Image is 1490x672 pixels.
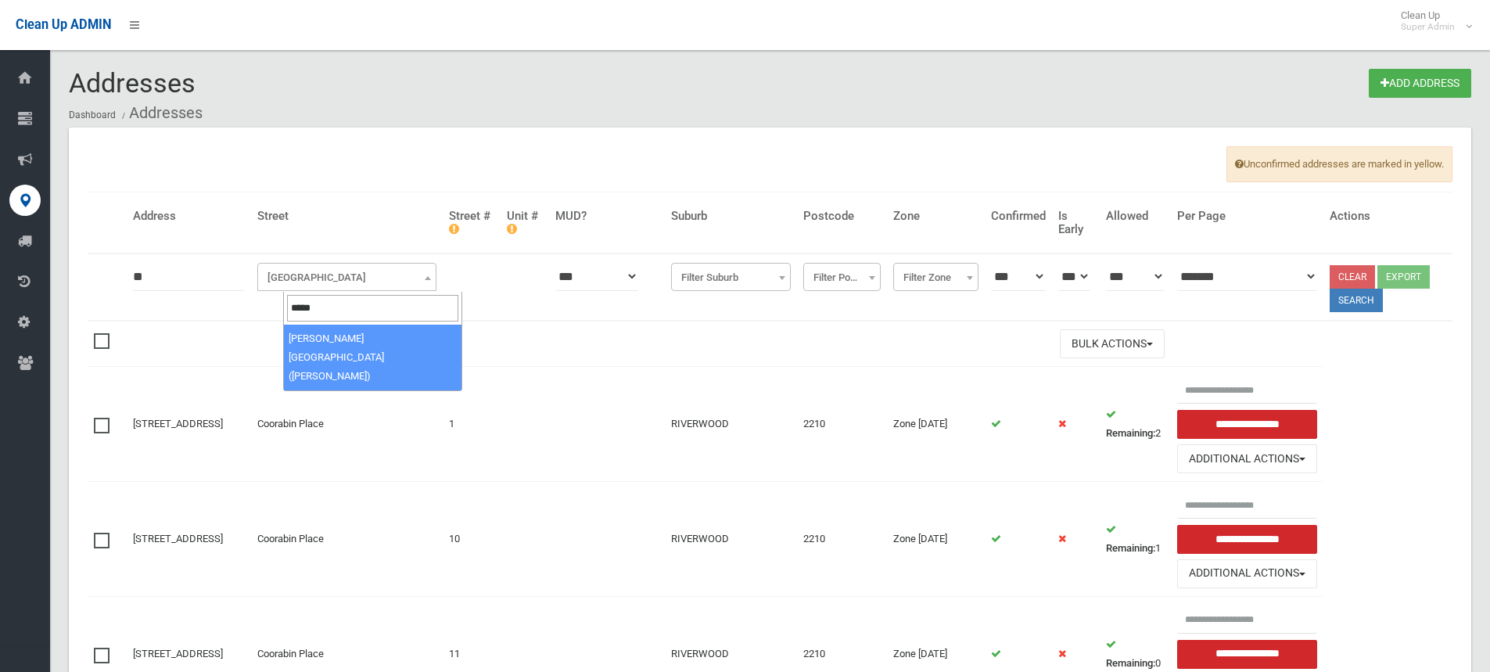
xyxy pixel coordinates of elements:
[284,325,461,390] li: [PERSON_NAME][GEOGRAPHIC_DATA] ([PERSON_NAME])
[118,99,203,128] li: Addresses
[1377,265,1430,289] button: Export
[807,267,877,289] span: Filter Postcode
[1106,210,1164,223] h4: Allowed
[133,648,223,659] a: [STREET_ADDRESS]
[1330,289,1383,312] button: Search
[1060,329,1165,358] button: Bulk Actions
[133,210,245,223] h4: Address
[1177,559,1318,588] button: Additional Actions
[261,267,433,289] span: Filter Street
[893,263,978,291] span: Filter Zone
[443,482,501,597] td: 10
[1401,21,1455,33] small: Super Admin
[257,210,436,223] h4: Street
[1330,210,1446,223] h4: Actions
[1100,482,1170,597] td: 1
[251,367,443,482] td: Coorabin Place
[443,367,501,482] td: 1
[133,418,223,429] a: [STREET_ADDRESS]
[665,367,797,482] td: RIVERWOOD
[69,67,196,99] span: Addresses
[1226,146,1452,182] span: Unconfirmed addresses are marked in yellow.
[991,210,1046,223] h4: Confirmed
[507,210,542,235] h4: Unit #
[887,482,985,597] td: Zone [DATE]
[671,210,791,223] h4: Suburb
[803,263,881,291] span: Filter Postcode
[1369,69,1471,98] a: Add Address
[1100,367,1170,482] td: 2
[1393,9,1470,33] span: Clean Up
[887,367,985,482] td: Zone [DATE]
[69,110,116,120] a: Dashboard
[797,482,887,597] td: 2210
[1106,542,1155,554] strong: Remaining:
[1106,657,1155,669] strong: Remaining:
[1058,210,1094,235] h4: Is Early
[797,367,887,482] td: 2210
[251,482,443,597] td: Coorabin Place
[555,210,659,223] h4: MUD?
[16,17,111,32] span: Clean Up ADMIN
[1106,427,1155,439] strong: Remaining:
[671,263,791,291] span: Filter Suburb
[449,210,494,235] h4: Street #
[133,533,223,544] a: [STREET_ADDRESS]
[675,267,787,289] span: Filter Suburb
[665,482,797,597] td: RIVERWOOD
[257,263,436,291] span: Filter Street
[893,210,978,223] h4: Zone
[803,210,881,223] h4: Postcode
[1177,210,1318,223] h4: Per Page
[1330,265,1375,289] a: Clear
[1177,444,1318,473] button: Additional Actions
[897,267,975,289] span: Filter Zone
